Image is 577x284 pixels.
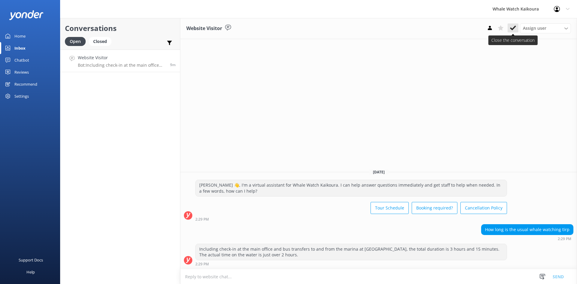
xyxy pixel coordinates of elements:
[78,54,166,61] h4: Website Visitor
[14,30,26,42] div: Home
[26,266,35,278] div: Help
[195,218,209,221] strong: 2:29 PM
[558,237,571,241] strong: 2:29 PM
[60,50,180,72] a: Website VisitorBot:Including check-in at the main office and bus transfers to and from the marina...
[523,25,546,32] span: Assign user
[195,217,507,221] div: Sep 14 2025 02:29pm (UTC +12:00) Pacific/Auckland
[186,25,222,32] h3: Website Visitor
[369,169,388,175] span: [DATE]
[14,42,26,54] div: Inbox
[371,202,409,214] button: Tour Schedule
[14,90,29,102] div: Settings
[65,23,176,34] h2: Conversations
[19,254,43,266] div: Support Docs
[170,62,176,67] span: Sep 14 2025 02:29pm (UTC +12:00) Pacific/Auckland
[195,262,507,266] div: Sep 14 2025 02:29pm (UTC +12:00) Pacific/Auckland
[89,38,114,44] a: Closed
[9,10,44,20] img: yonder-white-logo.png
[14,66,29,78] div: Reviews
[14,78,37,90] div: Recommend
[481,237,573,241] div: Sep 14 2025 02:29pm (UTC +12:00) Pacific/Auckland
[520,23,571,33] div: Assign User
[78,63,166,68] p: Bot: Including check-in at the main office and bus transfers to and from the marina at [GEOGRAPHI...
[412,202,457,214] button: Booking required?
[195,262,209,266] strong: 2:29 PM
[65,37,86,46] div: Open
[89,37,111,46] div: Closed
[14,54,29,66] div: Chatbot
[481,224,573,235] div: How long is the usual whale watching tirp
[460,202,507,214] button: Cancellation Policy
[196,244,507,260] div: Including check-in at the main office and bus transfers to and from the marina at [GEOGRAPHIC_DAT...
[196,180,507,196] div: [PERSON_NAME] 👋, I'm a virtual assistant for Whale Watch Kaikoura. I can help answer questions im...
[65,38,89,44] a: Open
